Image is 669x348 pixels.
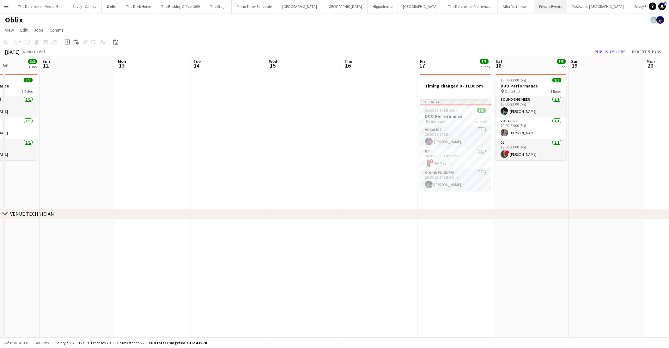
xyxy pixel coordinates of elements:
span: 14 [192,62,201,69]
button: Revert 5 jobs [629,48,664,56]
span: 3/3 [477,108,486,113]
button: The Dorchester - Vesper Bar [13,0,67,13]
app-card-role: Sound Engineer1/118:00-23:00 (5h)[PERSON_NAME] [496,96,566,117]
div: Salary £312 185.70 + Expenses £0.00 + Subsistence £250.00 = [55,340,207,345]
button: Rosewood [GEOGRAPHIC_DATA] [567,0,629,13]
span: 3/3 [24,78,33,82]
span: 18 [495,62,502,69]
a: View [3,26,16,34]
div: 1 Job [557,64,565,69]
app-card-role: Vocalist1/119:00-22:00 (3h)[PERSON_NAME] [496,117,566,139]
button: Savoy - Gallery [67,0,102,13]
a: Jobs [31,26,46,34]
div: VENUE TECHNICIAN [10,211,54,217]
span: 19 [570,62,579,69]
button: Hippodrome [368,0,398,13]
span: Oblix East [429,119,445,124]
span: Wed [269,58,277,64]
span: Mon [118,58,126,64]
span: ! [505,150,509,154]
span: 17 [419,62,425,69]
app-card-role: DJ1/120:00-23:30 (3h30m)!Viv May [420,148,491,169]
span: Jobs [34,27,43,33]
span: Budgeted [10,341,28,345]
span: 16 [344,62,352,69]
span: 15 [268,62,277,69]
span: 13 [117,62,126,69]
span: Sun [571,58,579,64]
div: [DATE] [5,49,20,55]
div: Updated [420,99,491,104]
app-card-role: Vocalist1/120:00-23:00 (3h)[PERSON_NAME] [420,126,491,148]
span: Total Budgeted £312 435.70 [156,340,207,345]
span: 18:00-23:00 (5h) [501,78,526,82]
h3: DUO Performance [496,83,566,89]
a: 1 [658,3,666,10]
span: 3 Roles [550,89,561,94]
button: Private Events [534,0,567,13]
h3: DUO Performance [420,113,491,119]
button: Alba Restaurant [498,0,534,13]
span: View [5,27,14,33]
span: Sat [496,58,502,64]
app-job-card: Updated20:00-23:30 (3h30m)3/3DUO Performance Oblix East3 RolesVocalist1/120:00-23:00 (3h)[PERSON_... [420,99,491,191]
span: Tue [193,58,201,64]
app-user-avatar: Helena Debono [656,16,664,24]
span: 3/3 [28,59,37,64]
span: Fri [420,58,425,64]
span: Sun [42,58,50,64]
a: Comms [47,26,66,34]
span: Comms [50,27,64,33]
button: The Booking Office 1869 [156,0,205,13]
button: The Dark Horse [121,0,156,13]
button: [GEOGRAPHIC_DATA] [398,0,443,13]
app-card-role: Sound Engineer1/120:00-23:30 (3h30m)[PERSON_NAME] [420,169,491,191]
a: Edit [18,26,30,34]
span: 12 [41,62,50,69]
h1: Oblix [5,15,23,25]
span: 3/3 [552,78,561,82]
span: Oblix East [505,89,520,94]
app-job-card: Timing changed 8 - 11:30 pm [420,74,491,97]
span: 3 Roles [475,119,486,124]
span: Week 41 [21,49,37,54]
div: 2 Jobs [480,64,490,69]
span: Thu [344,58,352,64]
button: [GEOGRAPHIC_DATA] [322,0,368,13]
button: The Dorchester Promenade [443,0,498,13]
span: 20 [646,62,655,69]
app-user-avatar: Helena Debono [650,16,658,24]
button: Publish 5 jobs [592,48,628,56]
button: Oblix [102,0,121,13]
button: The Stage [205,0,232,13]
app-card-role: DJ1/119:00-23:00 (4h)![PERSON_NAME] [496,139,566,160]
span: 3/3 [557,59,566,64]
span: ! [430,159,434,163]
h3: Timing changed 8 - 11:30 pm [420,83,491,89]
button: Piano Tuner Schedule [232,0,277,13]
span: All jobs [35,340,50,345]
span: Edit [20,27,27,33]
span: 3/3 [480,59,489,64]
span: 3 Roles [22,89,33,94]
span: Mon [647,58,655,64]
div: BST [39,49,46,54]
span: 1 [664,2,666,6]
div: 1 Job [28,64,37,69]
span: 20:00-23:30 (3h30m) [425,108,458,113]
button: [GEOGRAPHIC_DATA] [277,0,322,13]
button: Budgeted [3,339,29,346]
app-job-card: 18:00-23:00 (5h)3/3DUO Performance Oblix East3 RolesSound Engineer1/118:00-23:00 (5h)[PERSON_NAME... [496,74,566,160]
